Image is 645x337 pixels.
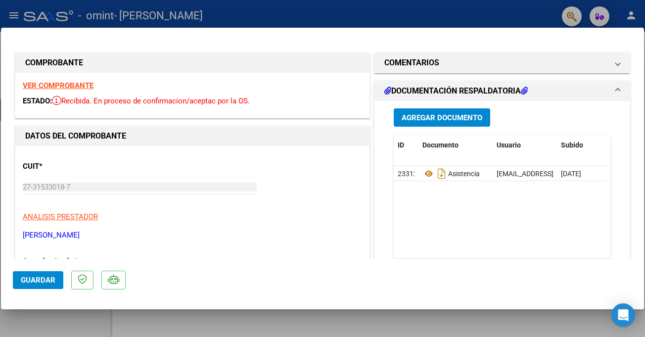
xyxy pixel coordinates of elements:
[384,85,528,97] h1: DOCUMENTACIÓN RESPALDATORIA
[23,212,98,221] span: ANALISIS PRESTADOR
[25,131,126,141] strong: DATOS DEL COMPROBANTE
[394,135,418,156] datatable-header-cell: ID
[25,58,83,67] strong: COMPROBANTE
[23,230,362,241] p: [PERSON_NAME]
[13,271,63,289] button: Guardar
[23,81,93,90] a: VER COMPROBANTE
[394,108,490,127] button: Agregar Documento
[435,166,448,182] i: Descargar documento
[422,141,459,149] span: Documento
[23,96,52,105] span: ESTADO:
[398,141,404,149] span: ID
[21,276,55,285] span: Guardar
[52,96,250,105] span: Recibida. En proceso de confirmacion/aceptac por la OS.
[561,170,581,178] span: [DATE]
[398,170,417,178] span: 23312
[374,101,630,306] div: DOCUMENTACIÓN RESPALDATORIA
[23,256,125,267] p: Area destinado *
[418,135,493,156] datatable-header-cell: Documento
[611,303,635,327] div: Open Intercom Messenger
[497,141,521,149] span: Usuario
[374,53,630,73] mat-expansion-panel-header: COMENTARIOS
[384,57,439,69] h1: COMENTARIOS
[557,135,606,156] datatable-header-cell: Subido
[402,113,482,122] span: Agregar Documento
[374,81,630,101] mat-expansion-panel-header: DOCUMENTACIÓN RESPALDATORIA
[493,135,557,156] datatable-header-cell: Usuario
[23,161,125,172] p: CUIT
[561,141,583,149] span: Subido
[422,170,480,178] span: Asistencia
